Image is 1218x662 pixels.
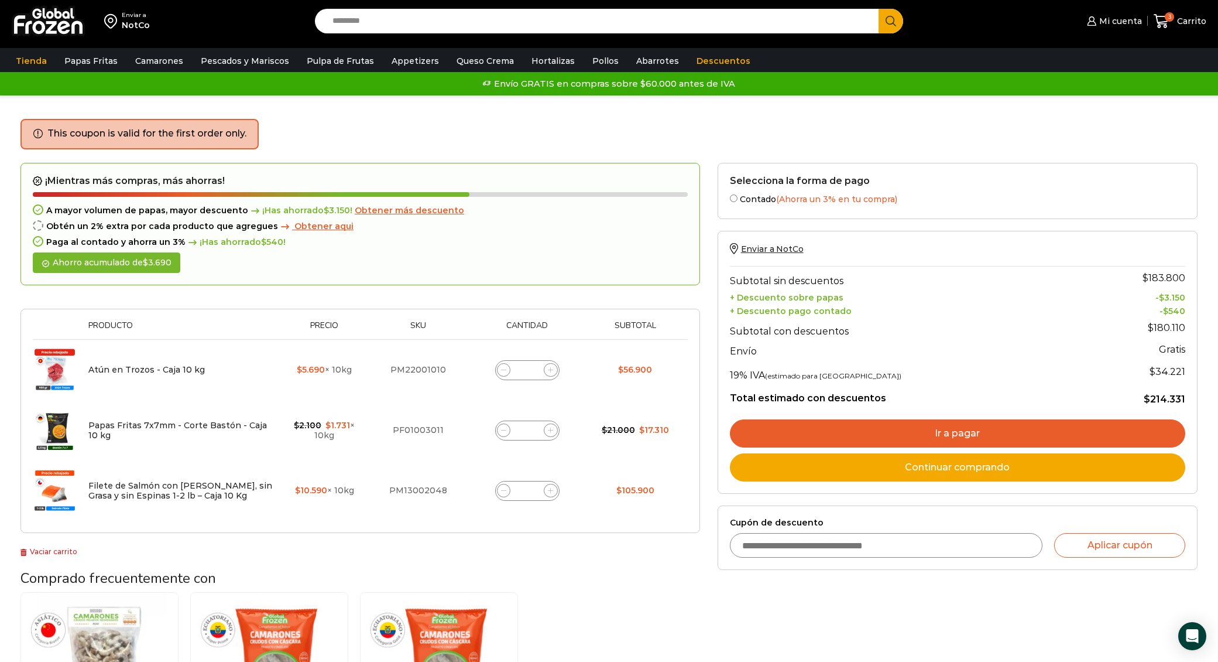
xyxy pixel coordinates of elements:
[386,50,445,72] a: Appetizers
[1163,306,1168,316] span: $
[730,453,1185,482] a: Continuar comprando
[639,425,644,435] span: $
[1163,306,1185,316] bdi: 540
[371,321,466,339] th: Sku
[294,221,354,231] span: Obtener aqui
[33,252,180,273] div: Ahorro acumulado de
[195,50,295,72] a: Pescados y Mariscos
[278,460,370,521] td: × 10kg
[616,485,622,496] span: $
[1178,622,1206,650] div: Open Intercom Messenger
[618,364,652,375] bdi: 56.900
[143,257,171,268] bdi: 3.690
[1084,9,1141,33] a: Mi cuenta
[59,50,123,72] a: Papas Fritas
[325,420,331,431] span: $
[33,175,688,187] h2: ¡Mientras más compras, más ahorras!
[20,569,216,588] span: Comprado frecuentemente con
[294,420,321,431] bdi: 2.100
[776,194,897,204] span: (Ahorra un 3% en tu compra)
[33,221,688,231] div: Obtén un 2% extra por cada producto que agregues
[122,19,150,31] div: NotCo
[730,289,1086,303] th: + Descuento sobre papas
[526,50,581,72] a: Hortalizas
[1144,394,1150,405] span: $
[730,303,1086,316] th: + Descuento pago contado
[301,50,380,72] a: Pulpa de Frutas
[1144,394,1185,405] bdi: 214.331
[1165,12,1174,22] span: 3
[730,194,737,202] input: Contado(Ahorra un 3% en tu compra)
[1148,322,1185,333] bdi: 180.110
[294,420,299,431] span: $
[630,50,685,72] a: Abarrotes
[1142,272,1148,284] span: $
[371,460,466,521] td: PM13002048
[325,420,350,431] bdi: 1.731
[83,321,278,339] th: Producto
[589,321,682,339] th: Subtotal
[324,205,329,216] span: $
[519,362,536,378] input: Product quantity
[1096,15,1142,27] span: Mi cuenta
[1159,292,1185,303] bdi: 3.150
[20,547,77,556] a: Vaciar carrito
[143,257,148,268] span: $
[730,316,1086,340] th: Subtotal con descuentos
[88,420,267,441] a: Papas Fritas 7x7mm - Corte Bastón - Caja 10 kg
[879,9,903,33] button: Search button
[1154,8,1206,35] a: 3 Carrito
[295,485,327,496] bdi: 10.590
[1086,303,1185,316] td: -
[1142,272,1185,284] bdi: 183.800
[1150,366,1185,377] span: 34.221
[278,221,354,231] a: Obtener aqui
[730,384,1086,406] th: Total estimado con descuentos
[297,364,302,375] span: $
[278,340,370,401] td: × 10kg
[451,50,520,72] a: Queso Crema
[466,321,589,339] th: Cantidad
[1159,344,1185,355] strong: Gratis
[602,425,635,435] bdi: 21.000
[104,11,122,31] img: address-field-icon.svg
[1054,533,1185,558] button: Aplicar cupón
[47,127,246,141] li: This coupon is valid for the first order only.
[730,518,1185,528] label: Cupón de descuento
[10,50,53,72] a: Tienda
[519,422,536,439] input: Product quantity
[730,192,1185,204] label: Contado
[741,244,804,254] span: Enviar a NotCo
[261,237,266,247] span: $
[371,340,466,401] td: PM22001010
[602,425,607,435] span: $
[1150,366,1155,377] span: $
[324,205,350,216] bdi: 3.150
[639,425,669,435] bdi: 17.310
[88,480,272,501] a: Filete de Salmón con [PERSON_NAME], sin Grasa y sin Espinas 1-2 lb – Caja 10 Kg
[297,364,325,375] bdi: 5.690
[33,237,688,247] div: Paga al contado y ahorra un 3%
[616,485,654,496] bdi: 105.900
[519,483,536,499] input: Product quantity
[765,371,901,380] small: (estimado para [GEOGRAPHIC_DATA])
[1086,289,1185,303] td: -
[88,364,205,375] a: Atún en Trozos - Caja 10 kg
[129,50,189,72] a: Camarones
[122,11,150,19] div: Enviar a
[33,206,688,216] div: A mayor volumen de papas, mayor descuento
[278,400,370,460] td: × 10kg
[730,244,804,254] a: Enviar a NotCo
[248,206,352,216] span: ¡Has ahorrado !
[1159,292,1164,303] span: $
[295,485,300,496] span: $
[691,50,756,72] a: Descuentos
[355,205,464,216] span: Obtener más descuento
[730,175,1185,186] h2: Selecciona la forma de pago
[1148,322,1154,333] span: $
[730,419,1185,448] a: Ir a pagar
[371,400,466,460] td: PF01003011
[278,321,370,339] th: Precio
[730,266,1086,289] th: Subtotal sin descuentos
[1174,15,1206,27] span: Carrito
